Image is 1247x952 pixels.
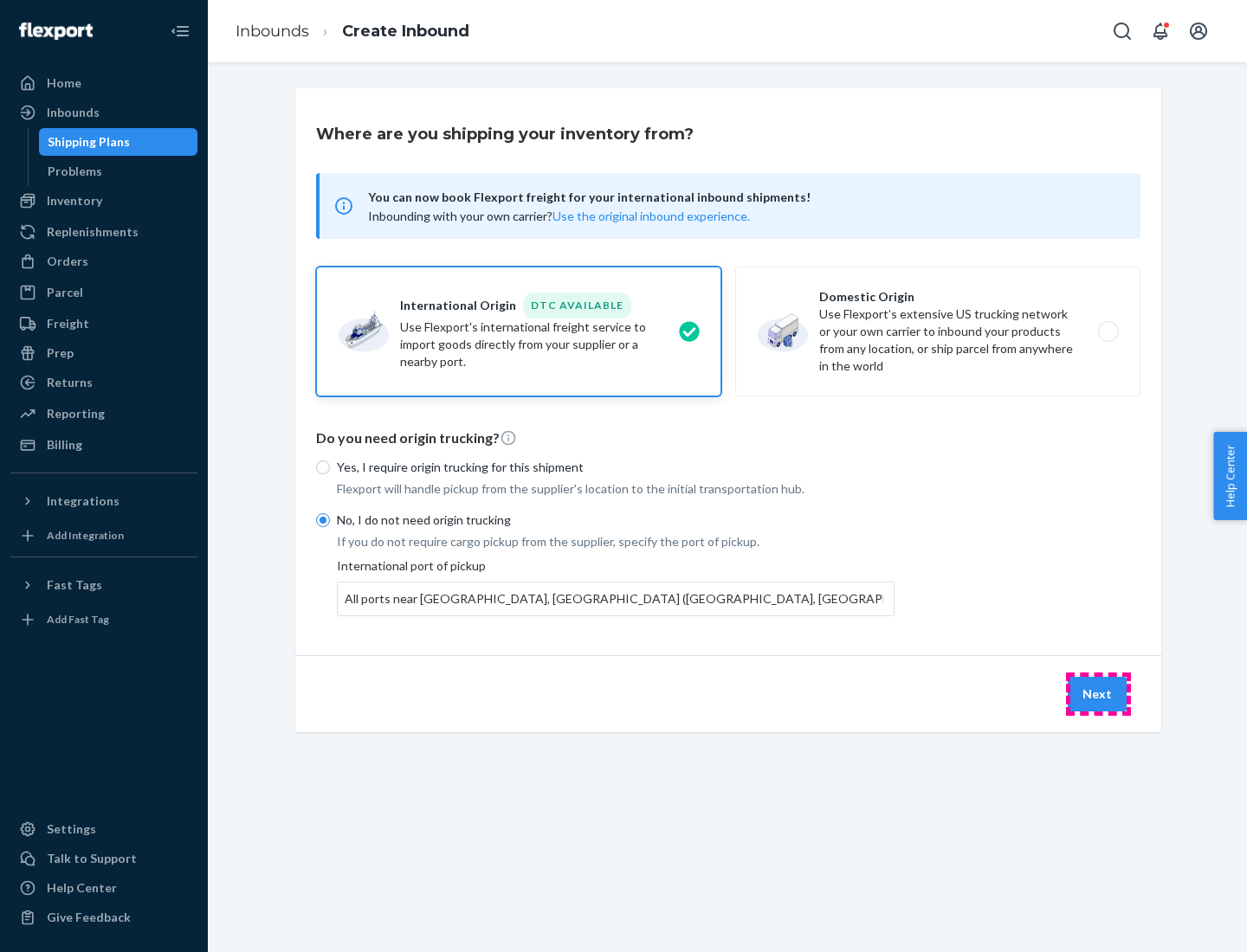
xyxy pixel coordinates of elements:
[10,218,197,246] a: Replenishments
[10,874,197,902] a: Help Center
[47,528,124,543] div: Add Integration
[10,69,197,97] a: Home
[47,436,82,453] div: Billing
[10,369,197,396] a: Returns
[337,459,895,476] p: Yes, I require origin trucking for this shipment
[10,815,197,843] a: Settings
[47,344,74,362] div: Prep
[47,315,89,332] div: Freight
[337,533,895,550] p: If you do not require cargo pickup from the supplier, specify the port of pickup.
[337,511,895,529] p: No, I do not need origin trucking
[368,209,750,223] span: Inbounding with your own carrier?
[337,480,895,498] p: Flexport will handle pickup from the supplier's location to the initial transportation hub.
[47,909,131,926] div: Give Feedback
[337,557,895,616] div: International port of pickup
[47,879,117,897] div: Help Center
[47,820,96,838] div: Settings
[368,187,1120,208] span: You can now book Flexport freight for your international inbound shipments!
[48,163,102,180] div: Problems
[163,14,197,48] button: Close Navigation
[10,845,197,872] a: Talk to Support
[39,158,198,185] a: Problems
[1181,14,1216,48] button: Open account menu
[19,23,93,40] img: Flexport logo
[236,22,309,41] a: Inbounds
[316,513,330,527] input: No, I do not need origin trucking
[222,6,483,57] ol: breadcrumbs
[47,374,93,391] div: Returns
[316,460,330,474] input: Yes, I require origin trucking for this shipment
[47,192,102,209] div: Inventory
[10,522,197,550] a: Add Integration
[47,850,137,867] div: Talk to Support
[316,428,1140,448] p: Do you need origin trucking?
[10,400,197,428] a: Reporting
[552,208,750,225] button: Use the original inbound experience.
[1068,677,1127,711] button: Next
[47,223,139,241] div: Replenishments
[1105,14,1140,48] button: Open Search Box
[47,284,83,301] div: Parcel
[39,128,198,156] a: Shipping Plans
[10,606,197,634] a: Add Fast Tag
[10,487,197,515] button: Integrations
[47,74,81,92] div: Home
[48,133,130,151] div: Shipping Plans
[47,492,120,510] div: Integrations
[10,904,197,931] button: Give Feedback
[10,99,197,126] a: Inbounds
[10,248,197,275] a: Orders
[10,339,197,367] a: Prep
[1143,14,1178,48] button: Open notifications
[1213,432,1247,520] button: Help Center
[47,104,100,121] div: Inbounds
[10,279,197,306] a: Parcel
[10,187,197,215] a: Inventory
[316,123,694,145] h3: Where are you shipping your inventory from?
[47,612,109,627] div: Add Fast Tag
[47,576,102,594] div: Fast Tags
[10,310,197,338] a: Freight
[10,571,197,599] button: Fast Tags
[47,405,105,422] div: Reporting
[10,431,197,459] a: Billing
[47,253,88,270] div: Orders
[342,22,469,41] a: Create Inbound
